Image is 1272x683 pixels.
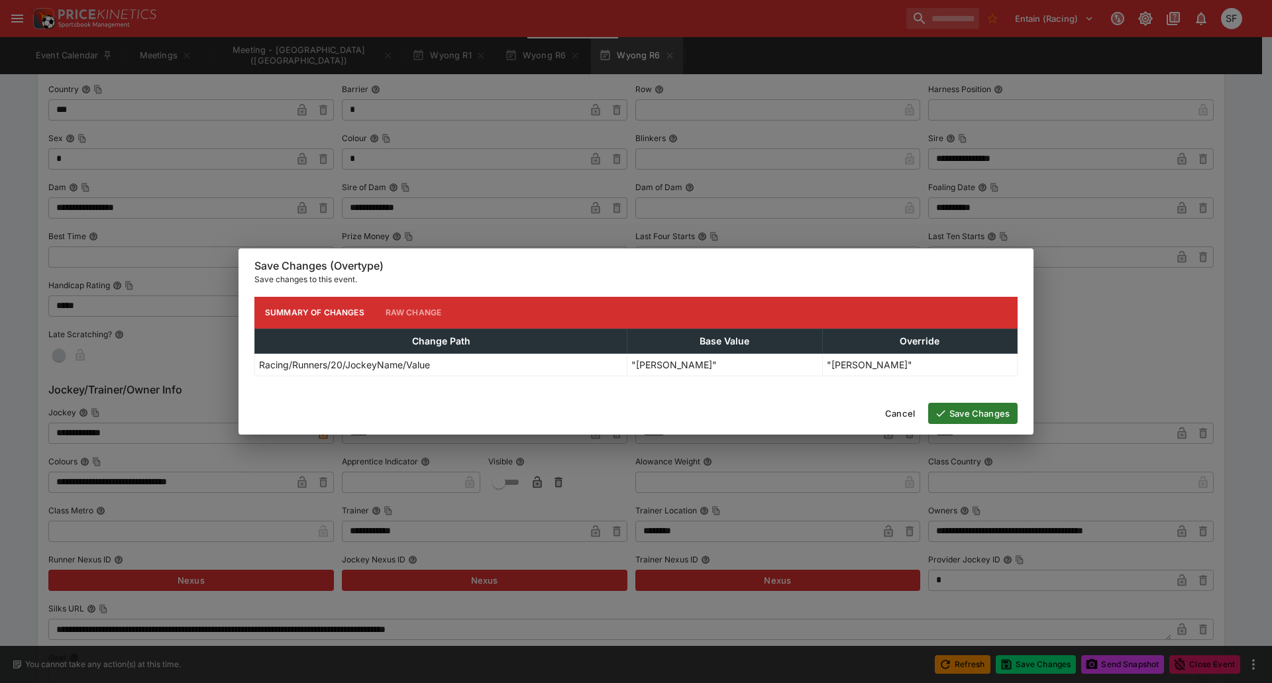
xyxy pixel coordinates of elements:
th: Override [822,329,1018,353]
td: "[PERSON_NAME]" [822,353,1018,376]
p: Racing/Runners/20/JockeyName/Value [259,358,430,372]
h6: Save Changes (Overtype) [254,259,1018,273]
button: Save Changes [928,403,1018,424]
th: Base Value [627,329,822,353]
p: Save changes to this event. [254,273,1018,286]
button: Summary of Changes [254,297,375,329]
td: "[PERSON_NAME]" [627,353,822,376]
button: Raw Change [375,297,452,329]
th: Change Path [255,329,627,353]
button: Cancel [877,403,923,424]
